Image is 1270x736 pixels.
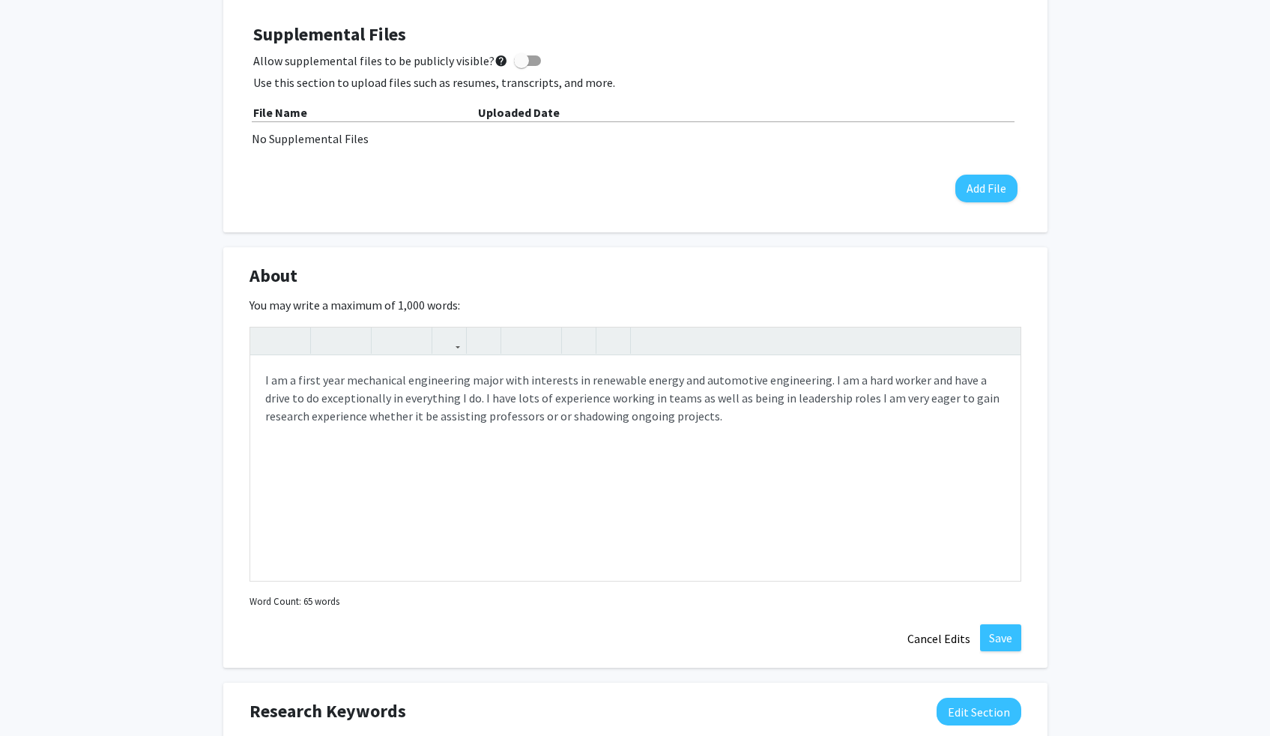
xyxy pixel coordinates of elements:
button: Emphasis (Ctrl + I) [341,328,367,354]
button: Redo (Ctrl + Y) [280,328,306,354]
button: Fullscreen [991,328,1017,354]
label: You may write a maximum of 1,000 words: [250,296,460,314]
b: Uploaded Date [478,105,560,120]
button: Strong (Ctrl + B) [315,328,341,354]
span: About [250,262,297,289]
button: Insert horizontal rule [600,328,626,354]
button: Insert Image [471,328,497,354]
h4: Supplemental Files [253,24,1017,46]
button: Link [436,328,462,354]
b: File Name [253,105,307,120]
div: Note to users with screen readers: Please deactivate our accessibility plugin for this page as it... [250,356,1020,581]
button: Subscript [402,328,428,354]
button: Undo (Ctrl + Z) [254,328,280,354]
small: Word Count: 65 words [250,594,339,609]
span: Research Keywords [250,698,406,725]
button: Save [980,624,1021,651]
div: No Supplemental Files [252,130,1019,148]
button: Remove format [566,328,592,354]
mat-icon: help [495,52,508,70]
button: Add File [955,175,1017,202]
iframe: Chat [11,669,64,725]
p: Use this section to upload files such as resumes, transcripts, and more. [253,73,1017,91]
button: Superscript [375,328,402,354]
span: Allow supplemental files to be publicly visible? [253,52,508,70]
button: Ordered list [531,328,557,354]
button: Unordered list [505,328,531,354]
button: Edit Research Keywords [937,698,1021,726]
button: Cancel Edits [898,624,980,653]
